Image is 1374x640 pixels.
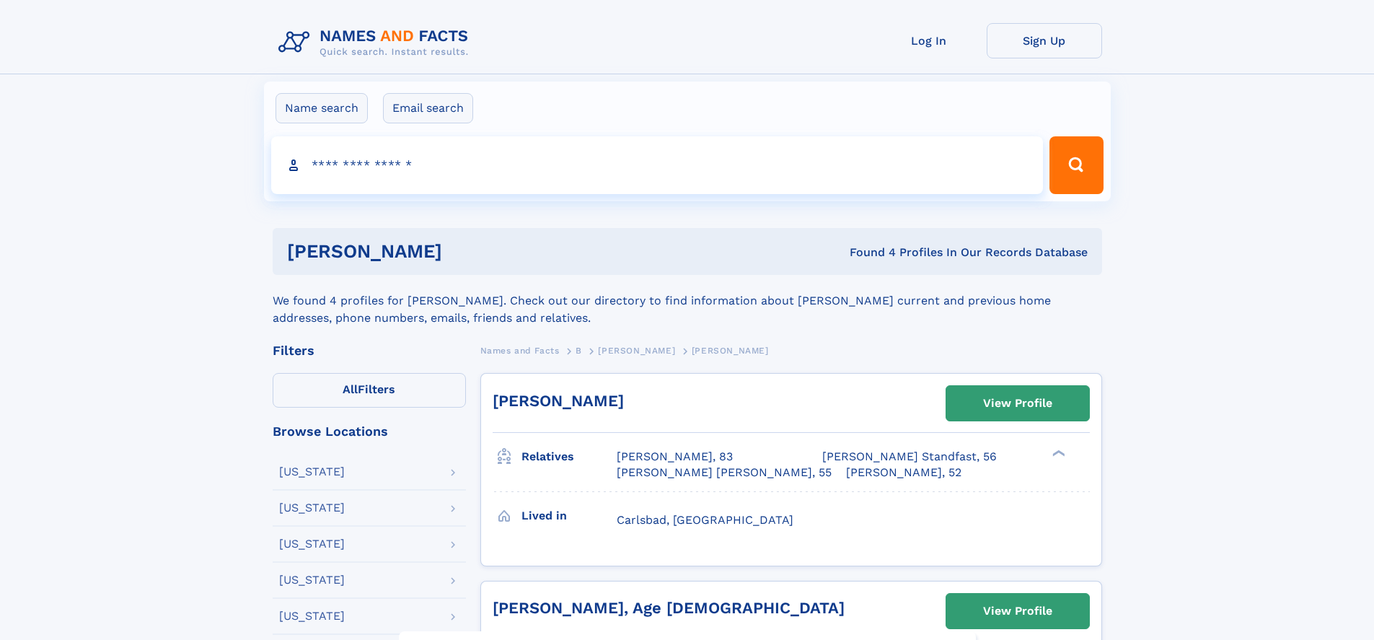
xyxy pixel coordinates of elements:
div: Browse Locations [273,425,466,438]
span: [PERSON_NAME] [692,346,769,356]
div: [US_STATE] [279,574,345,586]
h3: Lived in [521,504,617,528]
a: [PERSON_NAME] [493,392,624,410]
a: [PERSON_NAME], 83 [617,449,733,465]
a: Sign Up [987,23,1102,58]
label: Filters [273,373,466,408]
h3: Relatives [521,444,617,469]
span: B [576,346,582,356]
a: B [576,341,582,359]
div: Found 4 Profiles In Our Records Database [646,245,1088,260]
div: We found 4 profiles for [PERSON_NAME]. Check out our directory to find information about [PERSON_... [273,275,1102,327]
span: [PERSON_NAME] [598,346,675,356]
a: View Profile [946,386,1089,421]
div: [US_STATE] [279,538,345,550]
span: Carlsbad, [GEOGRAPHIC_DATA] [617,513,793,527]
div: ❯ [1049,449,1066,458]
a: [PERSON_NAME], 52 [846,465,961,481]
div: [US_STATE] [279,502,345,514]
label: Email search [383,93,473,123]
label: Name search [276,93,368,123]
div: View Profile [983,595,1052,628]
a: Log In [871,23,987,58]
span: All [343,382,358,396]
a: [PERSON_NAME], Age [DEMOGRAPHIC_DATA] [493,599,845,617]
a: Names and Facts [480,341,560,359]
div: [US_STATE] [279,466,345,478]
a: View Profile [946,594,1089,628]
a: [PERSON_NAME] [PERSON_NAME], 55 [617,465,832,481]
input: search input [271,136,1044,194]
button: Search Button [1049,136,1103,194]
h1: [PERSON_NAME] [287,242,646,260]
a: [PERSON_NAME] Standfast, 56 [822,449,997,465]
a: [PERSON_NAME] [598,341,675,359]
div: View Profile [983,387,1052,420]
img: Logo Names and Facts [273,23,480,62]
div: [US_STATE] [279,610,345,622]
div: Filters [273,344,466,357]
